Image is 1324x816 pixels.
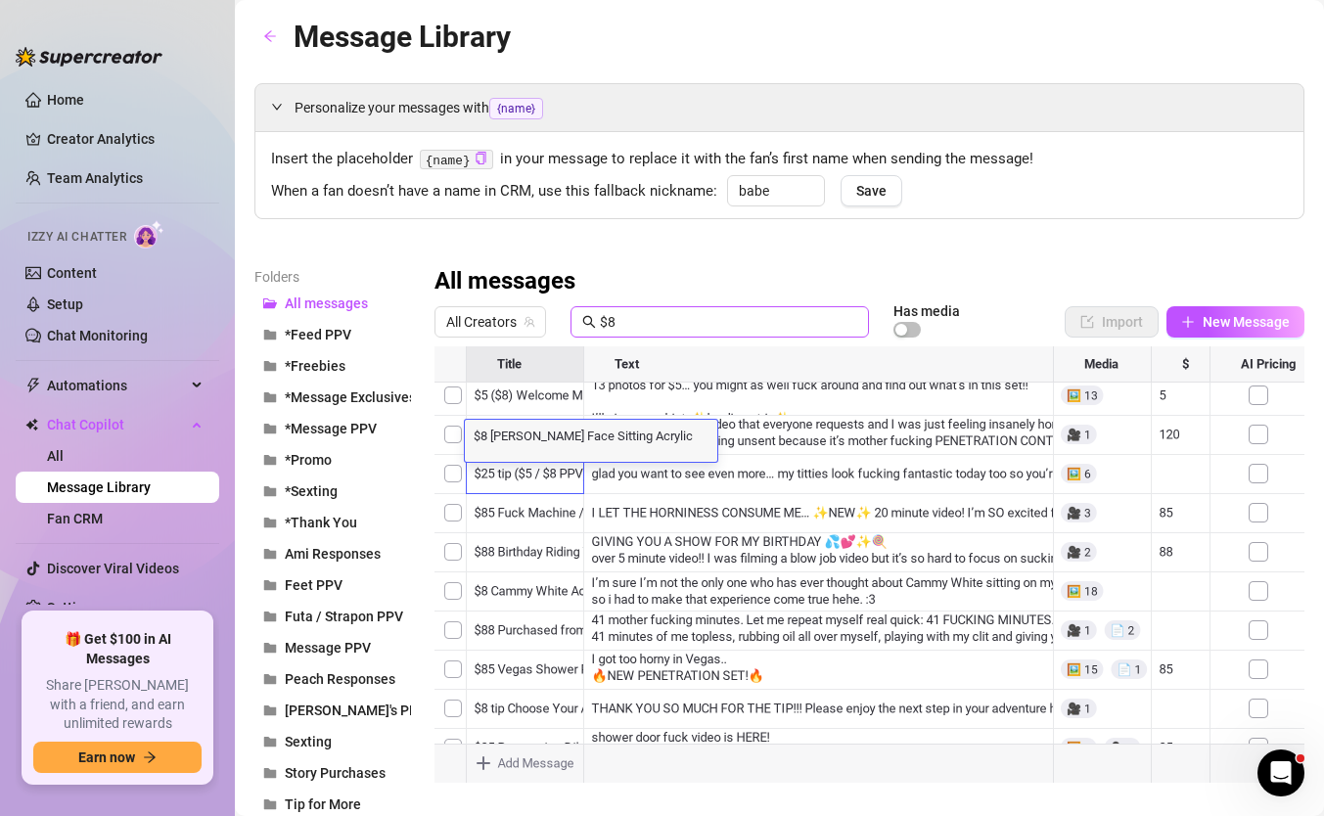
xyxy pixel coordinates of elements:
span: [PERSON_NAME]'s PPV Messages [285,703,493,718]
span: folder [263,578,277,592]
span: folder [263,484,277,498]
button: *Thank You [254,507,411,538]
button: All messages [254,288,411,319]
span: folder [263,766,277,780]
span: folder [263,610,277,623]
span: folder [263,328,277,341]
button: Feet PPV [254,569,411,601]
a: Message Library [47,479,151,495]
button: *Sexting [254,476,411,507]
img: logo-BBDzfeDw.svg [16,47,162,67]
article: Folders [254,266,411,288]
span: *Message PPV [285,421,377,436]
button: Click to Copy [475,152,487,166]
a: Setup [47,296,83,312]
span: *Sexting [285,483,338,499]
span: Automations [47,370,186,401]
span: folder [263,359,277,373]
span: Personalize your messages with [295,97,1288,119]
code: {name} [420,150,493,170]
button: Ami Responses [254,538,411,569]
span: folder [263,547,277,561]
img: Chat Copilot [25,418,38,431]
h3: All messages [434,266,575,297]
button: Message PPV [254,632,411,663]
span: Chat Copilot [47,409,186,440]
button: *Promo [254,444,411,476]
span: team [524,316,535,328]
span: Earn now [78,749,135,765]
span: Message PPV [285,640,371,656]
span: 🎁 Get $100 in AI Messages [33,630,202,668]
span: thunderbolt [25,378,41,393]
img: AI Chatter [134,220,164,249]
span: {name} [489,98,543,119]
article: Message Library [294,14,511,60]
span: folder [263,516,277,529]
span: folder [263,797,277,811]
span: Feet PPV [285,577,342,593]
a: Team Analytics [47,170,143,186]
span: *Thank You [285,515,357,530]
a: Fan CRM [47,511,103,526]
a: Home [47,92,84,108]
span: expanded [271,101,283,113]
span: folder [263,703,277,717]
button: New Message [1166,306,1304,338]
span: Share [PERSON_NAME] with a friend, and earn unlimited rewards [33,676,202,734]
span: Peach Responses [285,671,395,687]
span: *Freebies [285,358,345,374]
a: Settings [47,600,99,615]
button: *Feed PPV [254,319,411,350]
button: Earn nowarrow-right [33,742,202,773]
span: Save [856,183,887,199]
span: arrow-left [263,29,277,43]
button: *Freebies [254,350,411,382]
a: All [47,448,64,464]
button: Import [1065,306,1159,338]
a: Creator Analytics [47,123,204,155]
span: *Message Exclusives [285,389,416,405]
span: copy [475,152,487,164]
textarea: $8 [PERSON_NAME] Face Sitting Acrylic Table [465,426,717,443]
span: Izzy AI Chatter [27,228,126,247]
button: Peach Responses [254,663,411,695]
span: folder [263,422,277,435]
span: folder [263,672,277,686]
span: folder [263,735,277,748]
article: Has media [893,305,960,317]
span: folder-open [263,296,277,310]
button: [PERSON_NAME]'s PPV Messages [254,695,411,726]
span: search [582,315,596,329]
input: Search messages [600,311,857,333]
span: plus [1181,315,1195,329]
button: *Message PPV [254,413,411,444]
span: When a fan doesn’t have a name in CRM, use this fallback nickname: [271,180,717,204]
button: Sexting [254,726,411,757]
span: New Message [1203,314,1290,330]
span: Sexting [285,734,332,749]
button: Futa / Strapon PPV [254,601,411,632]
button: Save [841,175,902,206]
a: Chat Monitoring [47,328,148,343]
span: Ami Responses [285,546,381,562]
span: Futa / Strapon PPV [285,609,403,624]
button: Story Purchases [254,757,411,789]
span: All Creators [446,307,534,337]
a: Discover Viral Videos [47,561,179,576]
span: arrow-right [143,750,157,764]
span: Tip for More [285,796,361,812]
span: *Promo [285,452,332,468]
iframe: Intercom live chat [1257,749,1304,796]
a: Content [47,265,97,281]
span: folder [263,641,277,655]
span: Insert the placeholder in your message to replace it with the fan’s first name when sending the m... [271,148,1288,171]
span: *Feed PPV [285,327,351,342]
span: folder [263,390,277,404]
span: Story Purchases [285,765,386,781]
button: *Message Exclusives [254,382,411,413]
span: folder [263,453,277,467]
span: All messages [285,295,368,311]
div: Personalize your messages with{name} [255,84,1303,131]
